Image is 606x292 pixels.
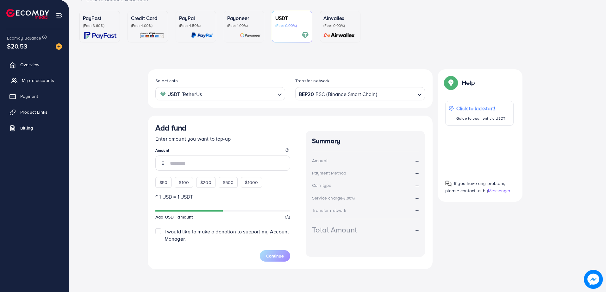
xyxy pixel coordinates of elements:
span: $500 [223,179,234,186]
div: Amount [312,157,328,164]
span: $1000 [245,179,258,186]
span: Billing [20,125,33,131]
p: PayFast [83,14,116,22]
img: Popup guide [445,77,457,88]
p: Credit Card [131,14,165,22]
label: Select coin [155,78,178,84]
p: (Fee: 4.50%) [179,23,213,28]
p: Help [462,79,475,86]
div: Service charge [312,195,357,201]
span: Ecomdy Balance [7,35,41,41]
strong: -- [415,182,419,189]
a: Product Links [5,106,64,118]
span: BSC (Binance Smart Chain) [315,90,377,99]
span: Messenger [488,187,510,194]
img: card [84,32,116,39]
strong: -- [415,206,419,213]
img: image [584,270,603,289]
span: 1/2 [285,214,290,220]
p: (Fee: 0.00%) [323,23,357,28]
legend: Amount [155,148,290,156]
a: My ad accounts [5,74,64,87]
p: ~ 1 USD = 1 USDT [155,193,290,200]
img: card [322,32,357,39]
img: card [140,32,165,39]
p: (Fee: 1.00%) [227,23,261,28]
label: Transfer network [295,78,330,84]
p: USDT [275,14,309,22]
strong: -- [415,194,419,201]
div: Transfer network [312,207,347,213]
h3: Add fund [155,123,186,132]
p: (Fee: 3.60%) [83,23,116,28]
small: (6.00%) [342,196,355,201]
img: card [240,32,261,39]
input: Search for option [378,89,415,99]
p: Enter amount you want to top-up [155,135,290,143]
strong: -- [415,226,419,233]
button: Continue [260,250,290,262]
img: logo [6,9,49,19]
span: Payment [20,93,38,99]
strong: USDT [167,90,180,99]
span: TetherUs [182,90,202,99]
div: Total Amount [312,224,357,235]
span: Product Links [20,109,47,115]
img: card [191,32,213,39]
strong: -- [415,157,419,164]
img: Popup guide [445,181,452,187]
span: If you have any problem, please contact us by [445,180,505,194]
div: Coin type [312,182,331,188]
div: Search for option [155,87,285,100]
span: Add USDT amount [155,214,193,220]
span: $100 [179,179,189,186]
p: PayPal [179,14,213,22]
h4: Summary [312,137,419,145]
p: Airwallex [323,14,357,22]
p: Click to kickstart! [456,105,505,112]
a: Billing [5,122,64,134]
img: coin [160,91,166,97]
img: image [56,43,62,50]
a: Payment [5,90,64,103]
span: My ad accounts [22,77,54,84]
span: Continue [266,253,284,259]
span: $50 [159,179,167,186]
p: Guide to payment via USDT [456,115,505,122]
strong: -- [415,169,419,177]
img: card [302,32,309,39]
span: I would like to make a donation to support my Account Manager. [165,228,289,242]
div: Search for option [295,87,425,100]
span: $200 [200,179,211,186]
p: (Fee: 4.00%) [131,23,165,28]
span: $20.53 [7,41,27,51]
img: menu [56,12,63,19]
a: Overview [5,58,64,71]
strong: BEP20 [299,90,314,99]
p: (Fee: 0.00%) [275,23,309,28]
p: Payoneer [227,14,261,22]
input: Search for option [204,89,275,99]
div: Payment Method [312,170,346,176]
span: Overview [20,61,39,68]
